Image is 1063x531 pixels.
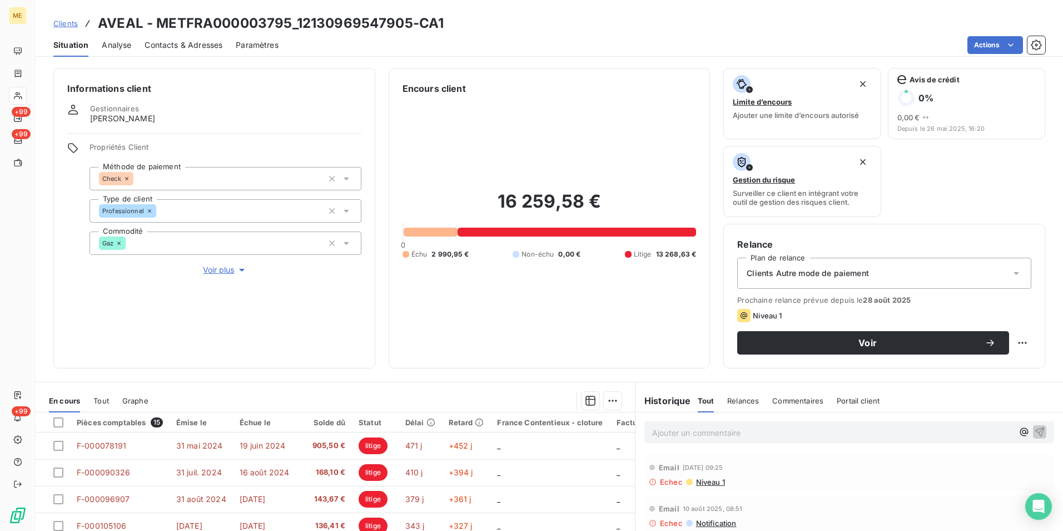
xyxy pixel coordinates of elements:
h6: Encours client [403,82,466,95]
span: Relances [727,396,759,405]
span: Gaz [102,240,113,247]
span: 905,50 € [306,440,346,451]
button: Gestion du risqueSurveiller ce client en intégrant votre outil de gestion des risques client. [723,146,881,217]
span: _ [497,521,500,530]
span: Litige [634,249,652,259]
span: Email [659,463,679,472]
button: Limite d’encoursAjouter une limite d’encours autorisé [723,68,881,139]
span: Email [659,504,679,513]
span: +361 j [449,494,471,504]
span: Notification [695,519,737,528]
div: Solde dû [306,418,346,427]
span: [DATE] [240,494,266,504]
input: Ajouter une valeur [156,206,165,216]
span: 10 août 2025, 08:51 [683,505,743,512]
span: 31 juil. 2024 [176,468,222,477]
span: 2 990,95 € [431,249,469,259]
button: Voir plus [90,264,361,276]
span: 28 août 2025 [863,296,911,304]
span: Analyse [102,40,131,51]
span: F-000078191 [77,441,127,450]
span: Echec [660,519,683,528]
span: Échu [411,249,428,259]
span: Portail client [837,396,880,405]
span: +452 j [449,441,473,450]
span: F-000090326 [77,468,131,477]
span: 343 j [405,521,425,530]
span: Graphe [122,396,148,405]
span: Prochaine relance prévue depuis le [737,296,1031,304]
div: Statut [359,418,392,427]
span: litige [359,491,388,508]
span: Propriétés Client [90,142,361,158]
span: +327 j [449,521,473,530]
span: Gestionnaires [90,104,139,113]
span: 13 268,63 € [656,249,697,259]
span: Avis de crédit [910,75,960,84]
span: 31 mai 2024 [176,441,223,450]
span: 168,10 € [306,467,346,478]
div: ME [9,7,27,24]
span: 143,67 € [306,494,346,505]
span: 0 [401,240,405,249]
span: +99 [12,406,31,416]
span: 19 juin 2024 [240,441,286,450]
span: [PERSON_NAME] [90,113,155,124]
span: _ [617,521,620,530]
img: Logo LeanPay [9,507,27,524]
span: Professionnel [102,208,144,214]
h2: 16 259,58 € [403,190,697,224]
span: Non-échu [521,249,554,259]
h3: AVEAL - METFRA000003795_12130969547905-CA1 [98,13,444,33]
span: litige [359,437,388,454]
span: Tout [698,396,714,405]
span: [DATE] [176,521,202,530]
div: Facture / Echéancier [617,418,693,427]
h6: Historique [635,394,691,407]
div: Pièces comptables [77,417,163,427]
span: Situation [53,40,88,51]
span: _ [497,494,500,504]
span: Voir plus [203,264,247,276]
span: F-000096907 [77,494,130,504]
span: 15 [151,417,163,427]
span: Depuis le 26 mai 2025, 16:20 [897,125,1036,132]
span: litige [359,464,388,481]
span: Voir [751,338,985,347]
span: _ [617,441,620,450]
span: Commentaires [772,396,823,405]
span: _ [497,441,500,450]
div: France Contentieux - cloture [497,418,603,427]
span: Ajouter une limite d’encours autorisé [733,111,859,120]
div: Open Intercom Messenger [1025,493,1052,520]
span: Echec [660,478,683,486]
span: +99 [12,107,31,117]
div: Émise le [176,418,226,427]
span: En cours [49,396,80,405]
h6: Relance [737,238,1031,251]
a: Clients [53,18,78,29]
span: Gestion du risque [733,175,795,184]
input: Ajouter une valeur [133,174,142,184]
span: Tout [93,396,109,405]
span: _ [617,468,620,477]
h6: 0 % [918,92,933,104]
span: 471 j [405,441,423,450]
h6: Informations client [67,82,361,95]
span: +394 j [449,468,473,477]
span: Paramètres [236,40,279,51]
span: Niveau 1 [753,311,782,320]
div: Délai [405,418,435,427]
div: Retard [449,418,484,427]
input: Ajouter une valeur [126,238,135,248]
button: Voir [737,331,1009,355]
span: Check [102,175,121,182]
span: 31 août 2024 [176,494,226,504]
span: _ [617,494,620,504]
span: [DATE] 09:25 [683,464,723,471]
span: Clients [53,19,78,28]
span: +99 [12,129,31,139]
span: F-000105106 [77,521,127,530]
span: Contacts & Adresses [145,40,222,51]
span: Clients Autre mode de paiement [747,268,869,279]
